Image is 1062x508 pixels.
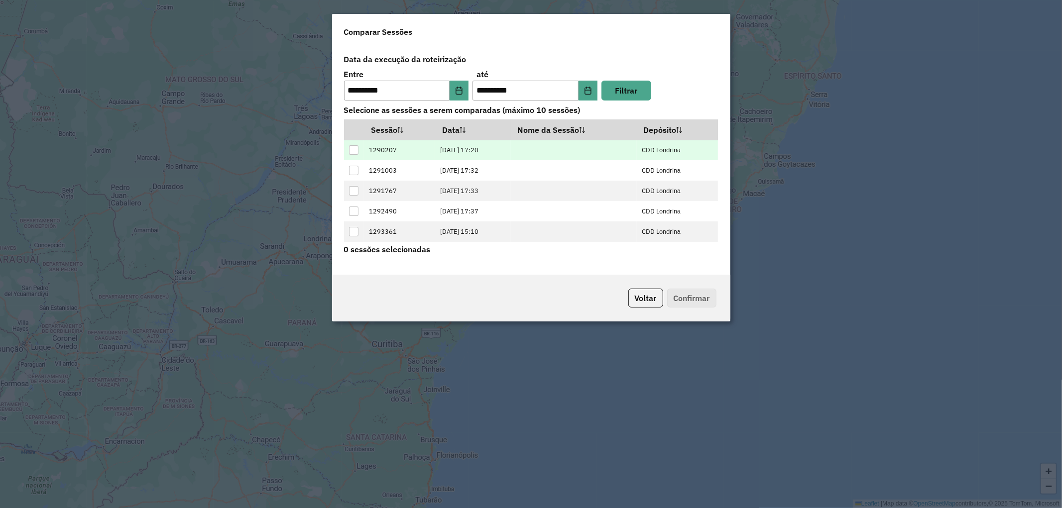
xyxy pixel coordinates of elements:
[338,50,724,69] label: Data da execução da roteirização
[364,221,435,242] td: 1293361
[364,140,435,161] td: 1290207
[435,181,511,201] td: [DATE] 17:33
[364,119,435,140] th: Sessão
[637,160,718,181] td: CDD Londrina
[344,26,413,38] h4: Comparar Sessões
[637,201,718,221] td: CDD Londrina
[511,119,637,140] th: Nome da Sessão
[601,81,651,101] button: Filtrar
[364,201,435,221] td: 1292490
[364,242,435,262] td: 1294148
[450,81,469,101] button: Choose Date
[637,221,718,242] td: CDD Londrina
[637,119,718,140] th: Depósito
[364,160,435,181] td: 1291003
[435,201,511,221] td: [DATE] 17:37
[637,181,718,201] td: CDD Londrina
[628,289,663,307] button: Voltar
[579,81,597,101] button: Choose Date
[344,243,431,255] label: 0 sessões selecionadas
[637,140,718,161] td: CDD Londrina
[435,160,511,181] td: [DATE] 17:32
[435,221,511,242] td: [DATE] 15:10
[435,119,511,140] th: Data
[338,101,724,119] label: Selecione as sessões a serem comparadas (máximo 10 sessões)
[364,181,435,201] td: 1291767
[476,68,488,80] label: até
[435,140,511,161] td: [DATE] 17:20
[435,242,511,262] td: [DATE] 18:34
[344,68,364,80] label: Entre
[637,242,718,262] td: CDD Londrina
